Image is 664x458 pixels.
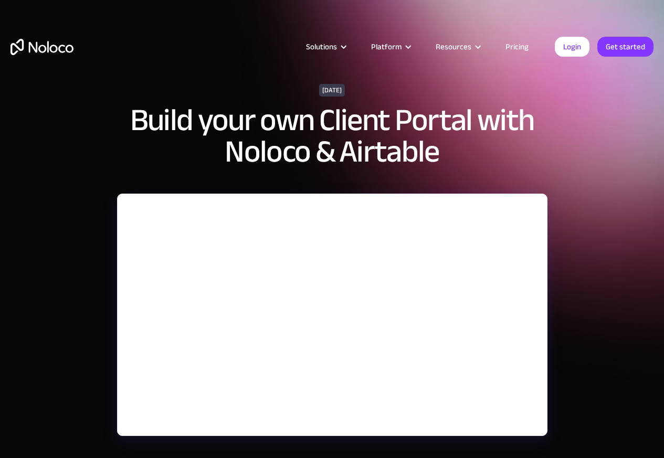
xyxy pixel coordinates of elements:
h1: Build your own Client Portal with Noloco & Airtable [122,104,542,167]
a: home [10,39,73,55]
a: Login [555,37,589,57]
div: Solutions [293,40,358,54]
a: Pricing [492,40,542,54]
div: Platform [358,40,423,54]
div: Resources [436,40,471,54]
a: Get started [597,37,654,57]
iframe: YouTube embed [118,194,547,435]
div: Resources [423,40,492,54]
div: Solutions [306,40,337,54]
div: Platform [371,40,402,54]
